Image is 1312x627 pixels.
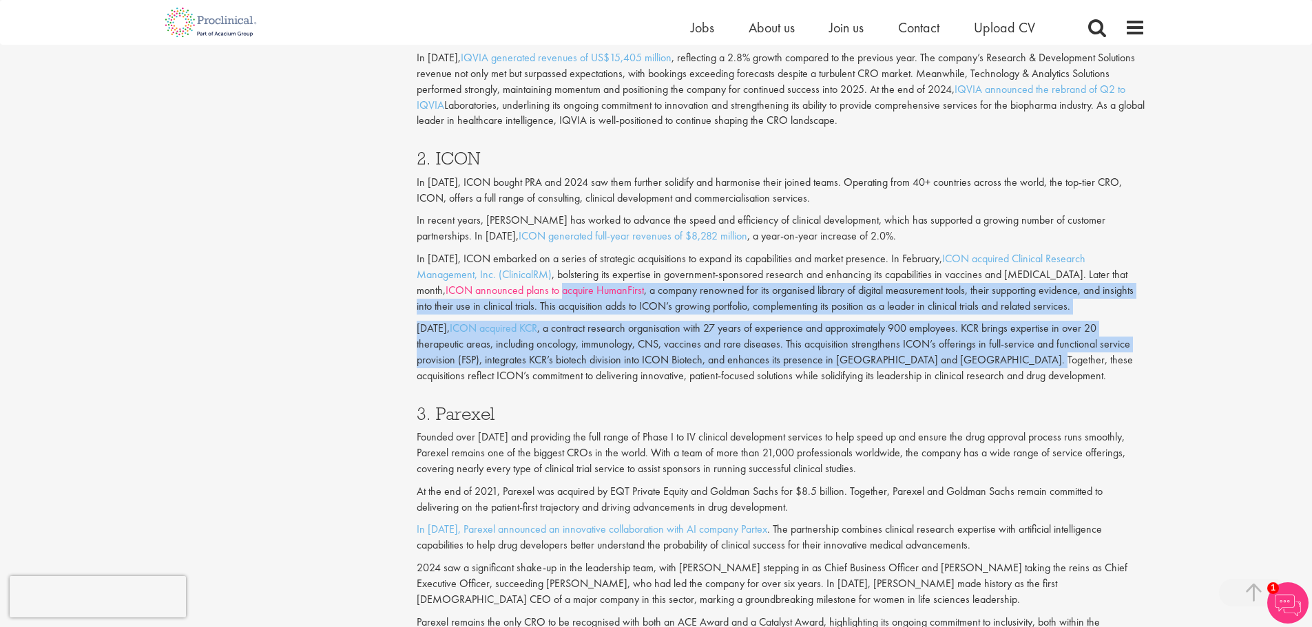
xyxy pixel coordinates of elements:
[417,321,1145,383] p: [DATE], , a contract research organisation with 27 years of experience and approximately 900 empl...
[417,175,1145,206] p: In [DATE], ICON bought PRA and 2024 saw them further solidify and harmonise their joined teams. O...
[1267,582,1309,624] img: Chatbot
[749,19,795,36] a: About us
[450,321,537,335] a: ICON acquired KCR
[417,484,1145,516] p: At the end of 2021, Parexel was acquired by EQT Private Equity and Goldman Sachs for $8.5 billion...
[417,522,1145,553] p: . The partnership combines clinical research expertise with artificial intelligence capabilities ...
[461,50,671,65] a: IQVIA generated revenues of US$15,405 million
[417,405,1145,423] h3: 3. Parexel
[898,19,939,36] a: Contact
[417,149,1145,167] h3: 2. ICON
[974,19,1035,36] a: Upload CV
[829,19,864,36] a: Join us
[417,213,1145,244] p: In recent years, [PERSON_NAME] has worked to advance the speed and efficiency of clinical develop...
[417,522,767,536] a: In [DATE], Parexel announced an innovative collaboration with AI company Partex
[1267,582,1279,594] span: 1
[417,429,1145,477] p: Founded over [DATE] and providing the full range of Phase I to IV clinical development services t...
[691,19,714,36] a: Jobs
[446,283,644,297] a: ICON announced plans to acquire HumanFirst
[417,251,1085,281] a: ICON acquired Clinical Research Management, Inc. (ClinicalRM)
[519,229,747,243] a: ICON generated full-year revenues of $8,282 million
[417,251,1145,314] p: In [DATE], ICON embarked on a series of strategic acquisitions to expand its capabilities and mar...
[417,82,1125,112] a: IQVIA announced the rebrand of Q2 to IQVIA
[417,50,1145,129] p: In [DATE], , reflecting a 2.8% growth compared to the previous year. The company’s Research & Dev...
[10,576,186,617] iframe: reCAPTCHA
[417,560,1145,608] p: 2024 saw a significant shake-up in the leadership team, with [PERSON_NAME] stepping in as Chief B...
